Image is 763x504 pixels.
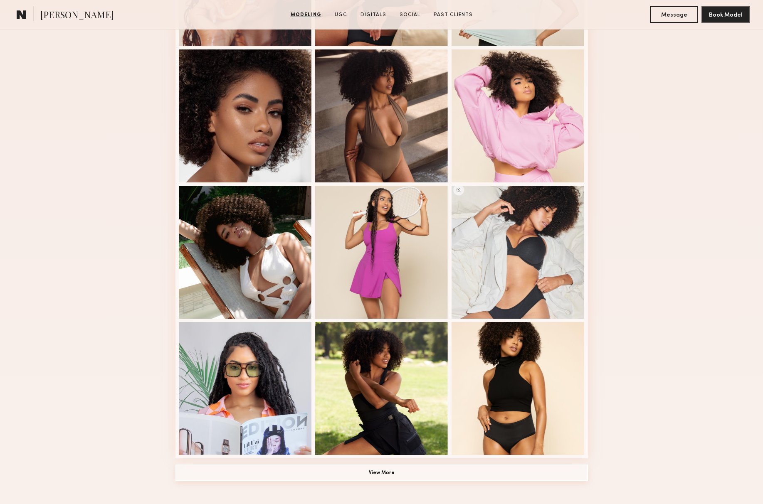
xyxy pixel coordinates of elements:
[430,11,476,19] a: Past Clients
[331,11,351,19] a: UGC
[175,465,588,481] button: View More
[396,11,424,19] a: Social
[650,6,698,23] button: Message
[40,8,114,23] span: [PERSON_NAME]
[357,11,390,19] a: Digitals
[287,11,325,19] a: Modeling
[701,6,750,23] button: Book Model
[701,11,750,18] a: Book Model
